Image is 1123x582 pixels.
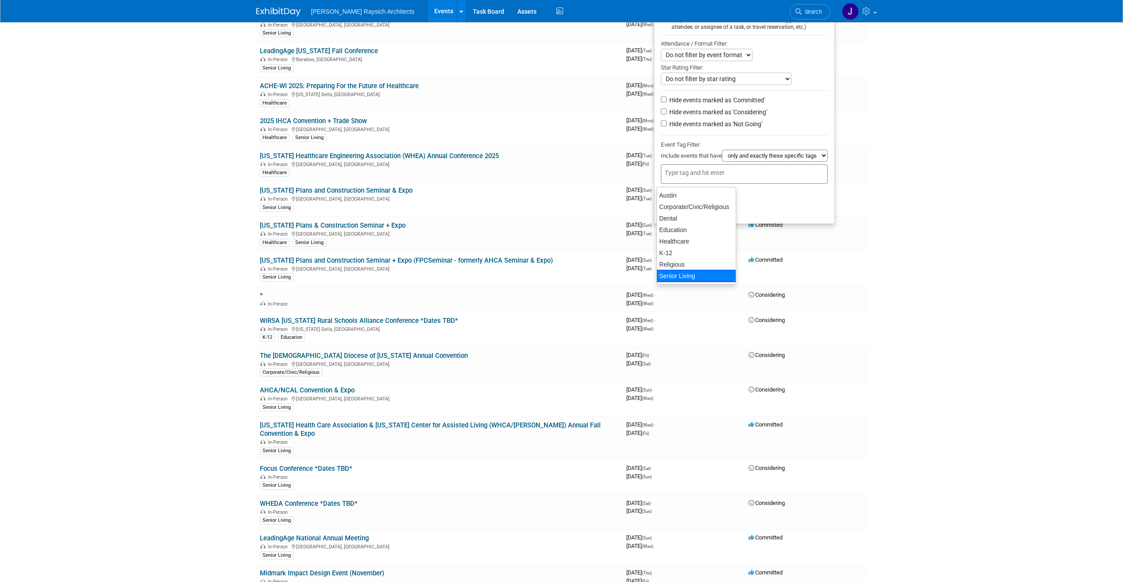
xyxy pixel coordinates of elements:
span: - [652,465,653,471]
span: (Sun) [642,474,652,479]
span: In-Person [268,301,290,307]
a: [US_STATE] Plans and Construction Seminar + Expo (FPCSeminar - formerly AHCA Seminar & Expo) [260,256,553,264]
span: (Mon) [642,118,653,123]
span: - [653,534,654,541]
span: [DATE] [626,256,654,263]
span: In-Person [268,196,290,202]
span: - [653,152,654,159]
span: (Fri) [642,353,649,358]
span: In-Person [268,474,290,480]
span: (Sun) [642,509,652,514]
div: Religious [657,259,736,270]
span: [DATE] [626,465,653,471]
span: [DATE] [626,317,656,323]
div: [GEOGRAPHIC_DATA], [GEOGRAPHIC_DATA] [260,195,619,202]
span: (Tue) [642,48,652,53]
span: [DATE] [626,352,652,358]
div: Senior Living [260,64,293,72]
img: In-Person Event [260,231,266,236]
div: [GEOGRAPHIC_DATA], [GEOGRAPHIC_DATA] [260,395,619,402]
div: Senior Living [260,447,293,455]
img: In-Person Event [260,509,266,514]
span: (Wed) [642,127,653,132]
span: In-Person [268,127,290,132]
span: - [653,47,654,54]
a: [US_STATE] Healthcare Engineering Association (WHEA) Annual Conference 2025 [260,152,499,160]
span: (Tue) [642,153,652,158]
div: Senior Living [260,516,293,524]
span: Committed [749,534,783,541]
span: In-Person [268,439,290,445]
div: Only show events that either I created, or I am tagged in (as attendee, or assignee of a task, or... [661,17,828,31]
img: In-Person Event [260,22,266,27]
div: K-12 [260,334,275,341]
span: [DATE] [626,534,654,541]
div: [GEOGRAPHIC_DATA], [GEOGRAPHIC_DATA] [260,21,619,28]
div: [GEOGRAPHIC_DATA], [GEOGRAPHIC_DATA] [260,160,619,167]
img: In-Person Event [260,92,266,96]
img: In-Person Event [260,361,266,366]
span: [DATE] [626,47,654,54]
span: [DATE] [626,360,651,367]
span: [DATE] [626,195,652,202]
div: K-12 [657,247,736,259]
span: (Thu) [642,570,652,575]
span: (Fri) [642,162,649,167]
div: Senior Living [656,270,737,282]
div: [GEOGRAPHIC_DATA], [GEOGRAPHIC_DATA] [260,265,619,272]
img: ExhibitDay [256,8,301,16]
input: Type tag and hit enter [665,168,736,177]
div: Dental [657,213,736,224]
div: Include events that have [661,150,828,164]
span: (Wed) [642,396,653,401]
span: In-Person [268,266,290,272]
span: (Wed) [642,326,653,331]
img: In-Person Event [260,544,266,548]
a: Midmark Impact Design Event (November) [260,569,384,577]
div: [GEOGRAPHIC_DATA], [GEOGRAPHIC_DATA] [260,125,619,132]
div: Corporate/Civic/Religious [260,369,322,376]
span: [DATE] [626,291,656,298]
span: Considering [749,500,785,506]
div: Senior Living [260,29,293,37]
a: [US_STATE] Health Care Association & [US_STATE] Center for Assisted Living (WHCA/[PERSON_NAME]) A... [260,421,601,438]
span: [DATE] [626,21,653,27]
a: LeadingAge National Annual Meeting [260,534,369,542]
label: Hide events marked as 'Not Going' [668,120,762,128]
span: [DATE] [626,386,654,393]
span: (Sun) [642,388,652,392]
div: Senior Living [260,551,293,559]
div: Austin [657,190,736,201]
div: Senior Living [260,404,293,411]
span: (Wed) [642,423,653,427]
label: Hide events marked as 'Considering' [668,108,767,116]
span: [DATE] [626,430,649,436]
span: [DATE] [626,569,654,576]
a: AHCA/NCAL Convention & Expo [260,386,355,394]
img: In-Person Event [260,326,266,331]
span: In-Person [268,326,290,332]
div: [US_STATE] Dells, [GEOGRAPHIC_DATA] [260,325,619,332]
span: In-Person [268,396,290,402]
span: Considering [749,386,785,393]
span: (Sun) [642,223,652,228]
img: In-Person Event [260,57,266,61]
span: Committed [749,256,783,263]
div: Senior Living [260,481,293,489]
span: (Tue) [642,266,652,271]
div: Event Tag Filter: [661,140,828,150]
a: WiRSA [US_STATE] Rural Schools Alliance Conference *Dates TBD* [260,317,458,325]
div: Baraboo, [GEOGRAPHIC_DATA] [260,55,619,62]
span: (Wed) [642,544,653,549]
span: In-Person [268,57,290,62]
span: Considering [749,317,785,323]
a: WHEDA Conference *Dates TBD* [260,500,358,508]
span: (Tue) [642,231,652,236]
span: [DATE] [626,543,653,549]
img: In-Person Event [260,196,266,201]
label: Hide events marked as 'Committed' [668,96,765,105]
span: [DATE] [626,152,654,159]
span: (Wed) [642,318,653,323]
span: - [655,291,656,298]
img: In-Person Event [260,396,266,400]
